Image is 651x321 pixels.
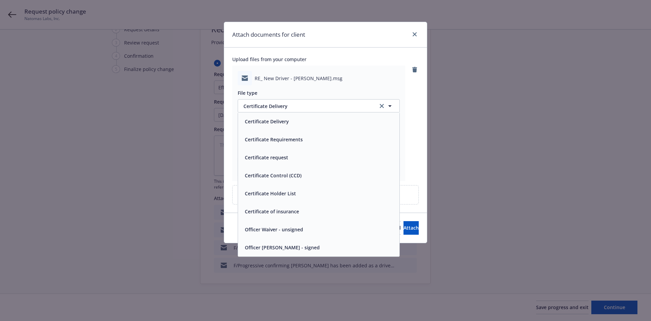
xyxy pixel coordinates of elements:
[378,102,386,110] a: clear selection
[238,90,257,96] span: File type
[411,66,419,74] a: remove
[243,103,372,110] span: Certificate Delivery
[245,208,299,215] button: Certificate of insurance
[245,118,289,125] button: Certificate Delivery
[411,30,419,38] a: close
[232,185,419,204] div: Upload new files
[403,225,419,231] span: Attach
[245,136,303,143] button: Certificate Requirements
[232,56,419,63] span: Upload files from your computer
[245,226,303,233] button: Officer Waiver - unsigned
[245,154,288,161] button: Certificate request
[255,75,342,82] span: RE_ New Driver - [PERSON_NAME].msg
[245,172,301,179] button: Certificate Control (CCD)
[232,30,305,39] h1: Attach documents for client
[238,99,400,113] button: Certificate Deliveryclear selection
[403,221,419,235] button: Attach
[245,244,320,251] button: Officer [PERSON_NAME] - signed
[245,190,296,197] button: Certificate Holder List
